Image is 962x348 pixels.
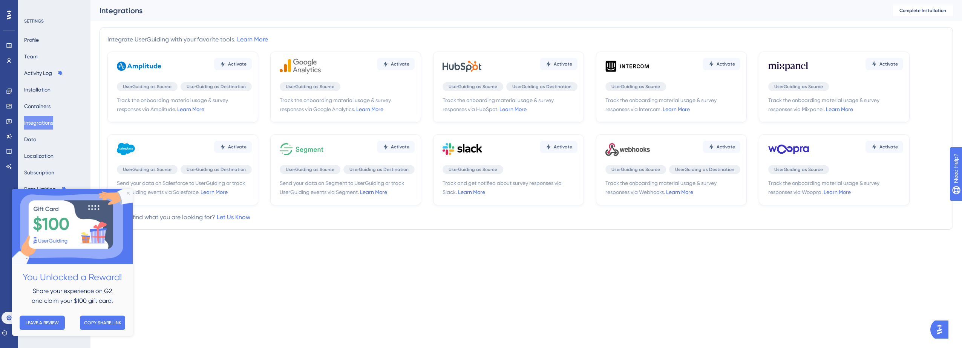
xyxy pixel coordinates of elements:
[201,189,228,195] a: Learn More
[117,179,252,197] span: Send your data on Salesforce to UserGuiding or track UserGuiding events via Salesforce.
[24,182,67,196] button: Rate Limiting
[237,36,268,43] a: Learn More
[458,189,485,195] a: Learn More
[893,5,953,17] button: Complete Installation
[540,58,578,70] button: Activate
[21,99,100,106] span: Share your experience on G2
[24,166,54,179] button: Subscription
[214,58,252,70] button: Activate
[8,127,53,141] button: LEAVE A REVIEW
[768,179,903,197] span: Track the onboarding material usage & survey responses via Woopra.
[554,61,572,67] span: Activate
[280,179,415,197] span: Send your data on Segment to UserGuiding or track UserGuiding events via Segment.
[611,84,660,90] span: UserGuiding as Source
[18,2,47,11] span: Need Help?
[605,96,740,114] span: Track the onboarding material usage & survey responses via Intercom.
[286,84,334,90] span: UserGuiding as Source
[449,84,497,90] span: UserGuiding as Source
[826,106,853,112] a: Learn More
[540,141,578,153] button: Activate
[24,33,39,47] button: Profile
[117,96,252,114] span: Track the onboarding material usage & survey responses via Amplitude.
[217,214,250,221] a: Let Us Know
[675,166,734,172] span: UserGuiding as Destination
[499,106,527,112] a: Learn More
[391,144,409,150] span: Activate
[286,166,334,172] span: UserGuiding as Source
[20,108,101,116] span: and claim your $100 gift card.
[187,84,246,90] span: UserGuiding as Destination
[123,84,172,90] span: UserGuiding as Source
[24,116,53,130] button: Integrations
[899,8,946,14] span: Complete Installation
[512,84,571,90] span: UserGuiding as Destination
[6,81,115,96] h2: You Unlocked a Reward!
[717,61,735,67] span: Activate
[377,141,415,153] button: Activate
[377,58,415,70] button: Activate
[666,189,693,195] a: Learn More
[824,189,851,195] a: Learn More
[605,179,740,197] span: Track the onboarding material usage & survey responses via Webhooks.
[865,58,903,70] button: Activate
[107,35,268,44] div: Integrate UserGuiding with your favorite tools.
[68,127,113,141] button: COPY SHARE LINK
[280,96,415,114] span: Track the onboarding material usage & survey responses via Google Analytics.
[717,144,735,150] span: Activate
[930,318,953,341] iframe: UserGuiding AI Assistant Launcher
[24,66,63,80] button: Activity Log
[100,5,874,16] div: Integrations
[768,96,903,114] span: Track the onboarding material usage & survey responses via Mixpanel.
[663,106,690,112] a: Learn More
[107,213,250,222] div: Couldn’t find what you are looking for?
[214,141,252,153] button: Activate
[774,166,823,172] span: UserGuiding as Source
[24,18,85,24] div: SETTINGS
[228,144,247,150] span: Activate
[24,99,51,113] button: Containers
[24,149,54,163] button: Localization
[703,58,740,70] button: Activate
[228,61,247,67] span: Activate
[177,106,204,112] a: Learn More
[24,83,51,96] button: Installation
[865,141,903,153] button: Activate
[123,166,172,172] span: UserGuiding as Source
[360,189,387,195] a: Learn More
[449,166,497,172] span: UserGuiding as Source
[774,84,823,90] span: UserGuiding as Source
[703,141,740,153] button: Activate
[391,61,409,67] span: Activate
[24,50,38,63] button: Team
[115,3,118,6] div: Close Preview
[187,166,246,172] span: UserGuiding as Destination
[879,144,898,150] span: Activate
[24,133,37,146] button: Data
[443,96,578,114] span: Track the onboarding material usage & survey responses via HubSpot.
[611,166,660,172] span: UserGuiding as Source
[356,106,383,112] a: Learn More
[349,166,409,172] span: UserGuiding as Destination
[879,61,898,67] span: Activate
[443,179,578,197] span: Track and get notified about survey responses via Slack.
[554,144,572,150] span: Activate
